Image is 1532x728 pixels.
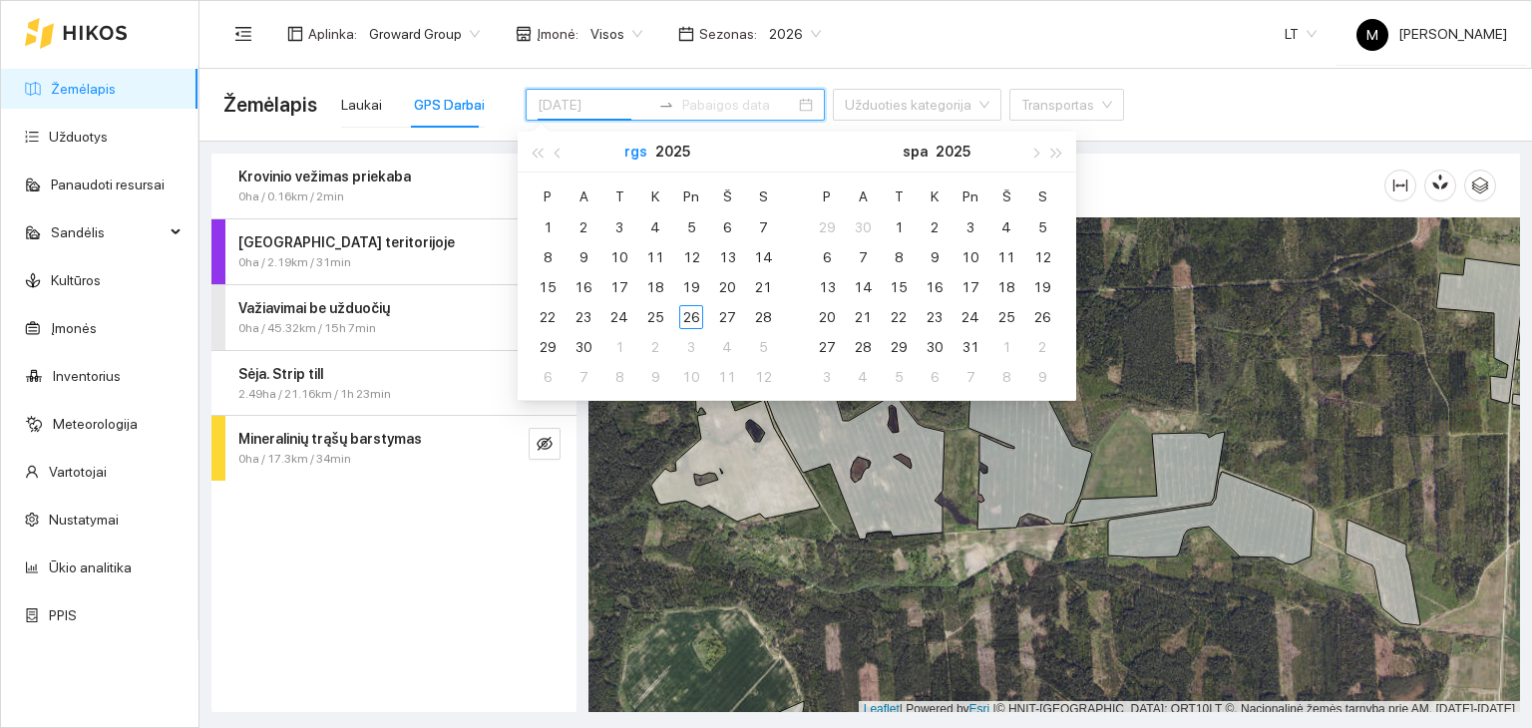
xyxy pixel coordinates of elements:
[751,215,775,239] div: 7
[903,132,928,172] button: spa
[887,245,911,269] div: 8
[682,94,795,116] input: Pabaigos data
[699,23,757,45] span: Sezonas :
[859,701,1520,718] div: | Powered by © HNIT-[GEOGRAPHIC_DATA]; ORT10LT ©, Nacionalinė žemės tarnyba prie AM, [DATE]-[DATE]
[923,215,947,239] div: 2
[601,212,637,242] td: 2025-09-03
[953,362,988,392] td: 2025-11-07
[1030,335,1054,359] div: 2
[637,212,673,242] td: 2025-09-04
[709,181,745,212] th: Š
[607,275,631,299] div: 17
[845,181,881,212] th: A
[953,212,988,242] td: 2025-10-03
[607,245,631,269] div: 10
[953,181,988,212] th: Pn
[994,335,1018,359] div: 1
[53,416,138,432] a: Meteorologija
[566,242,601,272] td: 2025-09-09
[994,215,1018,239] div: 4
[607,305,631,329] div: 24
[881,302,917,332] td: 2025-10-22
[1030,215,1054,239] div: 5
[809,332,845,362] td: 2025-10-27
[994,275,1018,299] div: 18
[751,275,775,299] div: 21
[887,305,911,329] div: 22
[49,129,108,145] a: Užduotys
[572,305,595,329] div: 23
[745,212,781,242] td: 2025-09-07
[1384,170,1416,201] button: column-width
[643,305,667,329] div: 25
[238,385,391,404] span: 2.49ha / 21.16km / 1h 23min
[51,177,165,192] a: Panaudoti resursai
[1385,178,1415,193] span: column-width
[1030,275,1054,299] div: 19
[917,212,953,242] td: 2025-10-02
[845,212,881,242] td: 2025-09-30
[536,245,560,269] div: 8
[715,365,739,389] div: 11
[655,132,690,172] button: 2025
[1024,302,1060,332] td: 2025-10-26
[988,332,1024,362] td: 2025-11-01
[988,362,1024,392] td: 2025-11-08
[1285,19,1317,49] span: LT
[572,335,595,359] div: 30
[673,362,709,392] td: 2025-10-10
[566,181,601,212] th: A
[211,285,576,350] div: Važiavimai be užduočių0ha / 45.32km / 15h 7mineye-invisible
[1030,305,1054,329] div: 26
[809,272,845,302] td: 2025-10-13
[993,702,996,716] span: |
[601,332,637,362] td: 2025-10-01
[953,242,988,272] td: 2025-10-10
[572,245,595,269] div: 9
[881,332,917,362] td: 2025-10-29
[530,362,566,392] td: 2025-10-06
[566,362,601,392] td: 2025-10-07
[815,215,839,239] div: 29
[988,181,1024,212] th: Š
[572,215,595,239] div: 2
[1030,365,1054,389] div: 9
[923,245,947,269] div: 9
[238,169,411,184] strong: Krovinio vežimas priekaba
[601,302,637,332] td: 2025-09-24
[238,300,390,316] strong: Važiavimai be užduočių
[601,242,637,272] td: 2025-09-10
[745,302,781,332] td: 2025-09-28
[287,26,303,42] span: layout
[601,272,637,302] td: 2025-09-17
[572,365,595,389] div: 7
[637,272,673,302] td: 2025-09-18
[917,181,953,212] th: K
[994,305,1018,329] div: 25
[341,94,382,116] div: Laukai
[211,219,576,284] div: [GEOGRAPHIC_DATA] teritorijoje0ha / 2.19km / 31mineye-invisible
[923,305,947,329] div: 23
[673,181,709,212] th: Pn
[643,365,667,389] div: 9
[988,272,1024,302] td: 2025-10-18
[715,275,739,299] div: 20
[864,702,900,716] a: Leaflet
[845,362,881,392] td: 2025-11-04
[607,335,631,359] div: 1
[643,275,667,299] div: 18
[1024,362,1060,392] td: 2025-11-09
[537,23,578,45] span: Įmonė :
[607,365,631,389] div: 8
[815,365,839,389] div: 3
[751,305,775,329] div: 28
[49,464,107,480] a: Vartotojai
[923,365,947,389] div: 6
[643,245,667,269] div: 11
[809,181,845,212] th: P
[572,275,595,299] div: 16
[751,245,775,269] div: 14
[887,275,911,299] div: 15
[851,275,875,299] div: 14
[238,366,323,382] strong: Sėja. Strip till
